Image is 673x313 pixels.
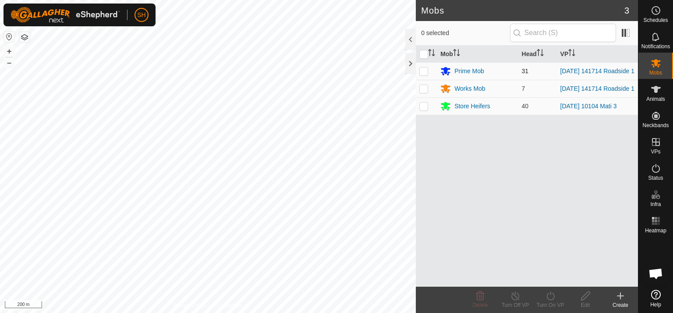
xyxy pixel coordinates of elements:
[560,68,634,75] a: [DATE] 141714 Roadside 1
[642,123,669,128] span: Neckbands
[560,85,634,92] a: [DATE] 141714 Roadside 1
[648,175,663,181] span: Status
[649,70,662,75] span: Mobs
[421,28,510,38] span: 0 selected
[19,32,30,43] button: Map Layers
[522,103,529,110] span: 40
[646,96,665,102] span: Animals
[533,301,568,309] div: Turn On VP
[650,302,661,307] span: Help
[557,46,638,63] th: VP
[560,103,617,110] a: [DATE] 10104 Mati 3
[454,84,485,93] div: Works Mob
[421,5,624,16] h2: Mobs
[473,302,488,308] span: Delete
[568,301,603,309] div: Edit
[454,67,484,76] div: Prime Mob
[522,68,529,75] span: 31
[638,286,673,311] a: Help
[437,46,518,63] th: Mob
[428,50,435,57] p-sorticon: Activate to sort
[643,18,668,23] span: Schedules
[4,46,14,57] button: +
[651,149,660,154] span: VPs
[537,50,544,57] p-sorticon: Activate to sort
[453,50,460,57] p-sorticon: Activate to sort
[11,7,120,23] img: Gallagher Logo
[498,301,533,309] div: Turn Off VP
[216,302,242,309] a: Contact Us
[643,260,669,287] div: Open chat
[510,24,616,42] input: Search (S)
[518,46,557,63] th: Head
[137,11,145,20] span: SH
[4,57,14,68] button: –
[603,301,638,309] div: Create
[624,4,629,17] span: 3
[4,32,14,42] button: Reset Map
[568,50,575,57] p-sorticon: Activate to sort
[174,302,206,309] a: Privacy Policy
[650,202,661,207] span: Infra
[454,102,490,111] div: Store Heifers
[641,44,670,49] span: Notifications
[645,228,666,233] span: Heatmap
[522,85,525,92] span: 7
